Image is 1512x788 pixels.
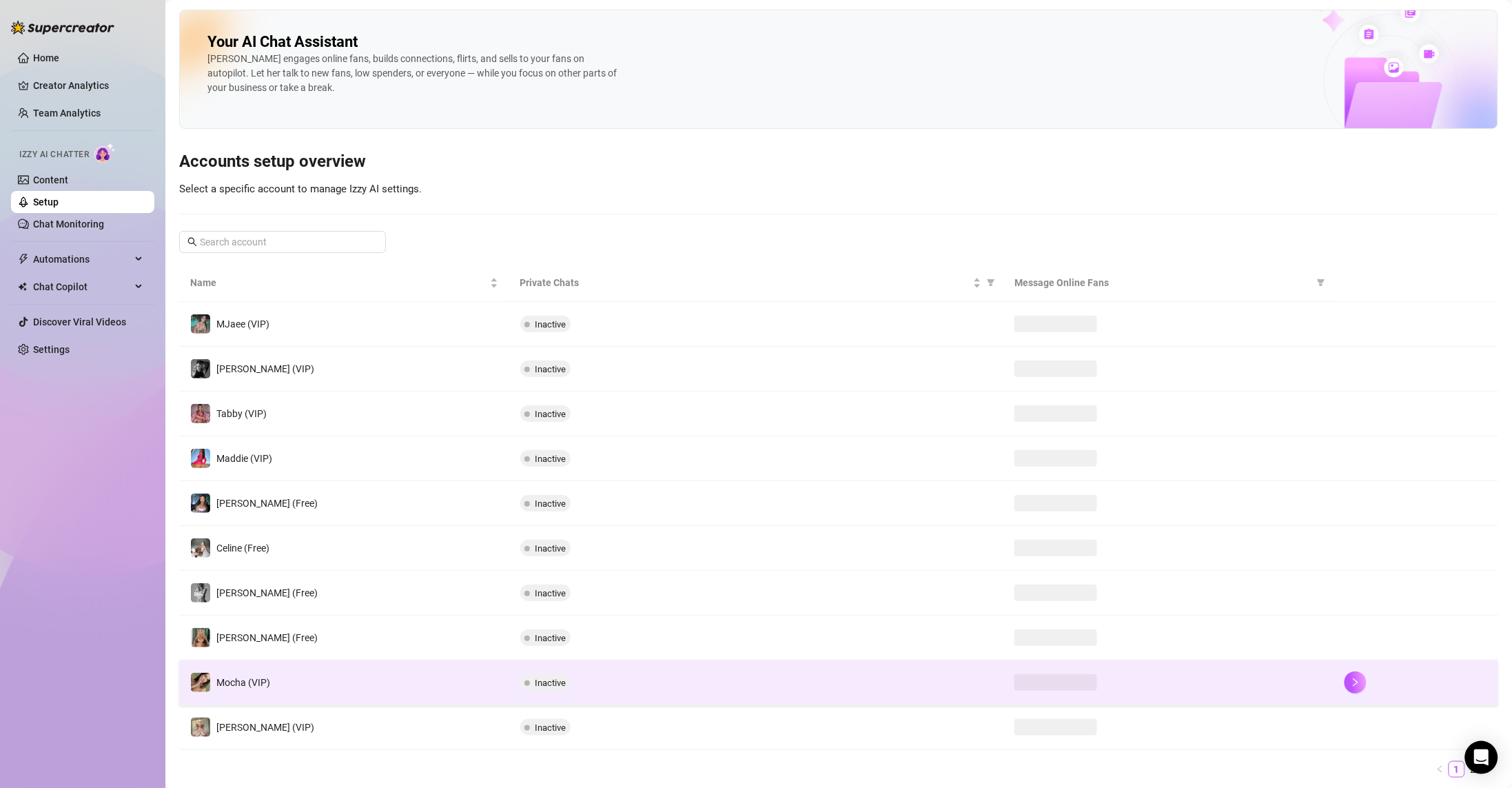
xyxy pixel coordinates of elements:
span: filter [1314,272,1328,293]
img: Kennedy (VIP) [191,359,210,378]
img: logo-BBDzfeDw.svg [11,21,114,34]
img: AI Chatter [94,143,116,163]
span: Name [190,275,487,290]
span: MJaee (VIP) [216,319,269,330]
a: Setup [33,196,59,208]
li: 1 [1449,761,1465,778]
img: Chat Copilot [18,282,27,292]
img: Celine (Free) [191,538,210,558]
span: thunderbolt [18,254,29,265]
li: Previous Page [1432,761,1449,778]
span: [PERSON_NAME] (Free) [216,587,318,598]
span: left [1436,765,1444,774]
img: Ellie (Free) [191,628,210,647]
div: [PERSON_NAME] engages online fans, builds connections, flirts, and sells to your fans on autopilo... [207,52,621,95]
h2: Your AI Chat Assistant [207,32,358,52]
span: Chat Copilot [33,276,131,298]
span: Private Chats [520,275,971,290]
th: Private Chats [509,264,1004,302]
span: [PERSON_NAME] (VIP) [216,722,314,733]
a: Discover Viral Videos [33,316,126,327]
a: Content [33,174,68,185]
button: right [1345,671,1367,694]
div: Open Intercom Messenger [1465,741,1498,774]
span: Maddie (VIP) [216,453,272,464]
a: Settings [33,344,70,355]
span: filter [984,272,998,293]
span: [PERSON_NAME] (VIP) [216,363,314,374]
span: filter [987,279,995,287]
span: [PERSON_NAME] (Free) [216,632,318,643]
button: left [1432,761,1449,778]
span: Inactive [535,454,566,464]
span: Inactive [535,678,566,688]
img: Tabby (VIP) [191,404,210,423]
span: Select a specific account to manage Izzy AI settings. [179,183,422,195]
span: Izzy AI Chatter [19,148,89,161]
span: Inactive [535,409,566,419]
span: Inactive [535,498,566,509]
span: Message Online Fans [1014,275,1311,290]
a: Creator Analytics [33,74,143,97]
img: Maddie (VIP) [191,449,210,468]
span: Inactive [535,633,566,643]
img: Kennedy (Free) [191,583,210,603]
img: Maddie (Free) [191,494,210,513]
a: Chat Monitoring [33,219,104,230]
span: Tabby (VIP) [216,408,267,419]
a: Team Analytics [33,108,101,119]
span: Inactive [535,588,566,598]
span: Mocha (VIP) [216,677,270,688]
span: Inactive [535,319,566,330]
span: Inactive [535,543,566,554]
h3: Accounts setup overview [179,151,1498,173]
span: Inactive [535,723,566,733]
span: search [187,237,197,247]
a: Home [33,52,59,63]
span: right [1351,678,1360,687]
span: Celine (Free) [216,543,269,554]
span: [PERSON_NAME] (Free) [216,498,318,509]
img: MJaee (VIP) [191,314,210,334]
input: Search account [200,234,367,250]
img: Mocha (VIP) [191,673,210,692]
a: 1 [1449,762,1464,777]
span: Automations [33,248,131,270]
span: filter [1317,279,1325,287]
img: Ellie (VIP) [191,718,210,737]
span: Inactive [535,364,566,374]
th: Name [179,264,509,302]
